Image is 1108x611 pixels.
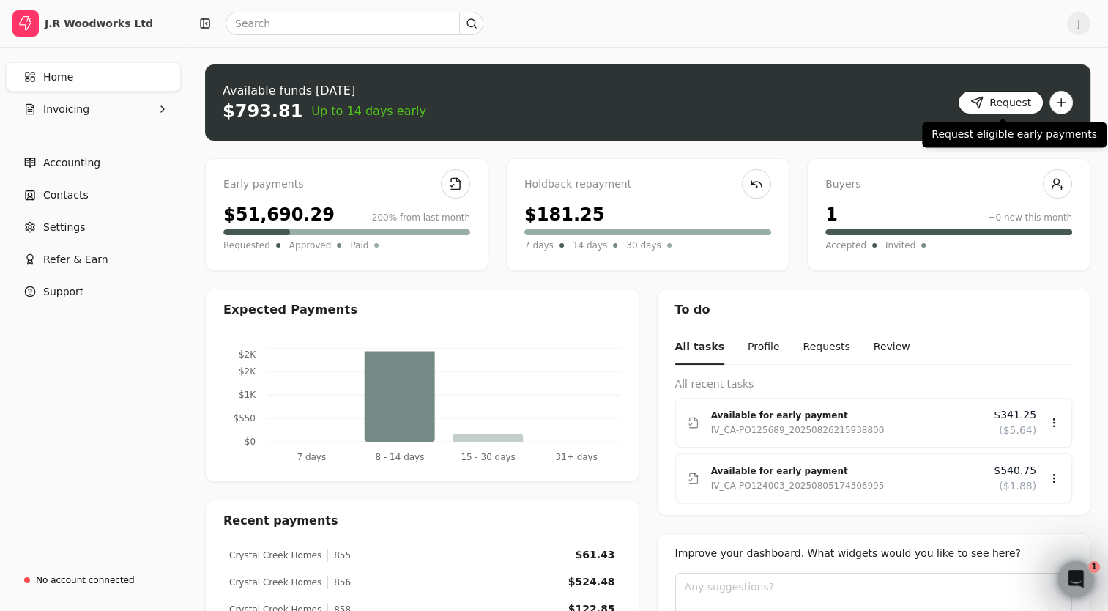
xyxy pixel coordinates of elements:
[1058,561,1093,596] iframe: Intercom live chat
[43,102,89,117] span: Invoicing
[6,277,181,306] button: Support
[350,238,368,253] span: Paid
[375,451,424,462] tspan: 8 - 14 days
[6,180,181,210] a: Contacts
[239,390,256,400] tspan: $1K
[999,478,1036,494] span: ($1.88)
[999,423,1036,438] span: ($5.64)
[223,100,302,123] div: $793.81
[658,289,1090,330] div: To do
[226,12,483,35] input: Search
[229,576,321,589] div: Crystal Creek Homes
[239,366,256,377] tspan: $2K
[6,212,181,242] a: Settings
[573,238,607,253] span: 14 days
[43,70,73,85] span: Home
[239,349,256,360] tspan: $2K
[675,377,1073,392] div: All recent tasks
[988,211,1072,224] div: +0 new this month
[223,177,470,193] div: Early payments
[922,122,1107,147] div: Request eligible early payments
[36,574,135,587] div: No account connected
[6,245,181,274] button: Refer & Earn
[994,407,1036,423] span: $341.25
[43,220,85,235] span: Settings
[825,177,1072,193] div: Buyers
[556,451,598,462] tspan: 31+ days
[524,201,604,228] div: $181.25
[958,91,1044,114] button: Request
[327,549,351,562] div: 855
[6,62,181,92] a: Home
[6,567,181,593] a: No account connected
[675,330,724,365] button: All tasks
[372,211,470,224] div: 200% from last month
[568,574,615,590] div: $524.48
[711,423,885,437] div: IV_CA-PO125689_20250826215938800
[1088,561,1100,573] span: 1
[206,500,639,541] div: Recent payments
[711,464,983,478] div: Available for early payment
[711,408,983,423] div: Available for early payment
[43,284,83,300] span: Support
[575,547,614,563] div: $61.43
[43,252,108,267] span: Refer & Earn
[233,413,255,423] tspan: $550
[6,95,181,124] button: Invoicing
[825,201,838,228] div: 1
[327,576,351,589] div: 856
[43,155,100,171] span: Accounting
[874,330,910,365] button: Review
[461,451,515,462] tspan: 15 - 30 days
[297,451,326,462] tspan: 7 days
[803,330,849,365] button: Requests
[524,177,771,193] div: Holdback repayment
[748,330,780,365] button: Profile
[223,238,270,253] span: Requested
[524,238,554,253] span: 7 days
[6,148,181,177] a: Accounting
[229,549,321,562] div: Crystal Creek Homes
[223,301,357,319] div: Expected Payments
[245,437,256,447] tspan: $0
[825,238,866,253] span: Accepted
[45,16,174,31] div: J.R Woodworks Ltd
[43,188,89,203] span: Contacts
[626,238,661,253] span: 30 days
[885,238,915,253] span: Invited
[223,201,335,228] div: $51,690.29
[223,82,426,100] div: Available funds [DATE]
[994,463,1036,478] span: $540.75
[1067,12,1090,35] button: J
[289,238,332,253] span: Approved
[675,546,1073,561] div: Improve your dashboard. What widgets would you like to see here?
[311,103,426,120] span: Up to 14 days early
[711,478,885,493] div: IV_CA-PO124003_20250805174306995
